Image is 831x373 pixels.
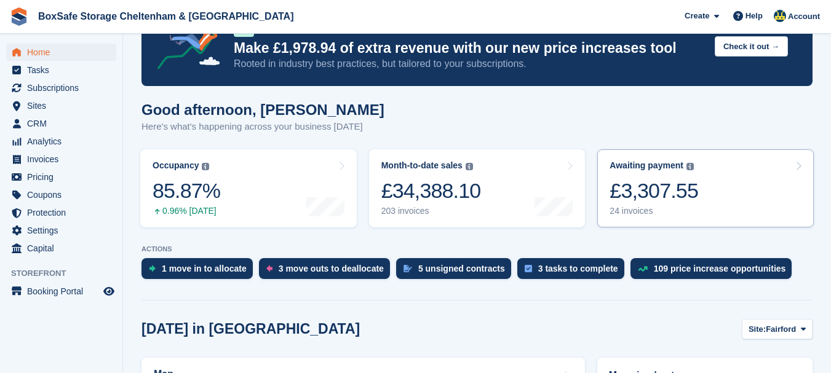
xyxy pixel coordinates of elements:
img: contract_signature_icon-13c848040528278c33f63329250d36e43548de30e8caae1d1a13099fd9432cc5.svg [404,265,412,272]
img: stora-icon-8386f47178a22dfd0bd8f6a31ec36ba5ce8667c1dd55bd0f319d3a0aa187defe.svg [10,7,28,26]
h2: [DATE] in [GEOGRAPHIC_DATA] [141,321,360,337]
a: BoxSafe Storage Cheltenham & [GEOGRAPHIC_DATA] [33,6,298,26]
img: price-adjustments-announcement-icon-8257ccfd72463d97f412b2fc003d46551f7dbcb40ab6d574587a9cd5c0d94... [147,4,233,74]
div: Awaiting payment [610,160,683,171]
a: menu [6,283,116,300]
span: Storefront [11,267,122,280]
div: £3,307.55 [610,178,698,203]
a: menu [6,44,116,61]
a: menu [6,61,116,79]
p: Rooted in industry best practices, but tailored to your subscriptions. [234,57,705,71]
p: ACTIONS [141,245,813,253]
div: Occupancy [153,160,199,171]
img: task-75834270c22a3079a89374b754ae025e5fb1db73e45f91037f5363f120a921f8.svg [525,265,532,272]
a: 1 move in to allocate [141,258,259,285]
span: Booking Portal [27,283,101,300]
span: Fairford [766,323,796,336]
a: Awaiting payment £3,307.55 24 invoices [597,149,814,227]
div: 85.87% [153,178,220,203]
a: 5 unsigned contracts [396,258,517,285]
span: Capital [27,240,101,257]
img: move_ins_to_allocate_icon-fdf77a2bb77ea45bf5b3d319d69a93e2d87916cf1d5bf7949dd705db3b84f3ca.svg [149,265,156,272]
a: menu [6,97,116,114]
a: menu [6,186,116,203]
a: menu [6,240,116,257]
div: 109 price increase opportunities [654,264,786,273]
a: menu [6,115,116,132]
div: 1 move in to allocate [162,264,247,273]
span: Invoices [27,151,101,168]
span: Protection [27,204,101,221]
a: 109 price increase opportunities [630,258,798,285]
img: icon-info-grey-7440780725fd019a000dd9b08b2336e03edf1995a4989e88bcd33f0948082b44.svg [466,163,473,170]
span: Site: [749,323,766,336]
span: Subscriptions [27,79,101,96]
img: Kim Virabi [774,10,786,22]
a: Occupancy 85.87% 0.96% [DATE] [140,149,357,227]
img: icon-info-grey-7440780725fd019a000dd9b08b2336e03edf1995a4989e88bcd33f0948082b44.svg [686,163,694,170]
div: 5 unsigned contracts [418,264,505,273]
span: Pricing [27,168,101,186]
span: Create [685,10,709,22]
span: Help [746,10,763,22]
span: Analytics [27,133,101,150]
span: Sites [27,97,101,114]
button: Check it out → [715,36,788,57]
h1: Good afternoon, [PERSON_NAME] [141,101,384,118]
div: 3 move outs to deallocate [279,264,384,273]
span: Coupons [27,186,101,203]
img: icon-info-grey-7440780725fd019a000dd9b08b2336e03edf1995a4989e88bcd33f0948082b44.svg [202,163,209,170]
div: 3 tasks to complete [538,264,618,273]
a: menu [6,79,116,96]
div: 203 invoices [381,206,481,216]
div: £34,388.10 [381,178,481,203]
p: Make £1,978.94 of extra revenue with our new price increases tool [234,39,705,57]
a: menu [6,151,116,168]
a: menu [6,133,116,150]
img: price_increase_opportunities-93ffe204e8149a01c8c9dc8f82e8f89637d9d84a8eef4429ea346261dce0b2c0.svg [638,266,648,272]
div: Month-to-date sales [381,160,463,171]
a: menu [6,204,116,221]
div: 0.96% [DATE] [153,206,220,216]
div: 24 invoices [610,206,698,216]
p: Here's what's happening across your business [DATE] [141,120,384,134]
a: 3 move outs to deallocate [259,258,396,285]
span: CRM [27,115,101,132]
a: Preview store [101,284,116,299]
a: menu [6,168,116,186]
span: Settings [27,222,101,239]
button: Site: Fairford [742,319,813,339]
a: menu [6,222,116,239]
img: move_outs_to_deallocate_icon-f764333ba52eb49d3ac5e1228854f67142a1ed5810a6f6cc68b1a99e826820c5.svg [266,265,272,272]
span: Tasks [27,61,101,79]
span: Home [27,44,101,61]
span: Account [788,10,820,23]
a: Month-to-date sales £34,388.10 203 invoices [369,149,586,227]
a: 3 tasks to complete [517,258,630,285]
